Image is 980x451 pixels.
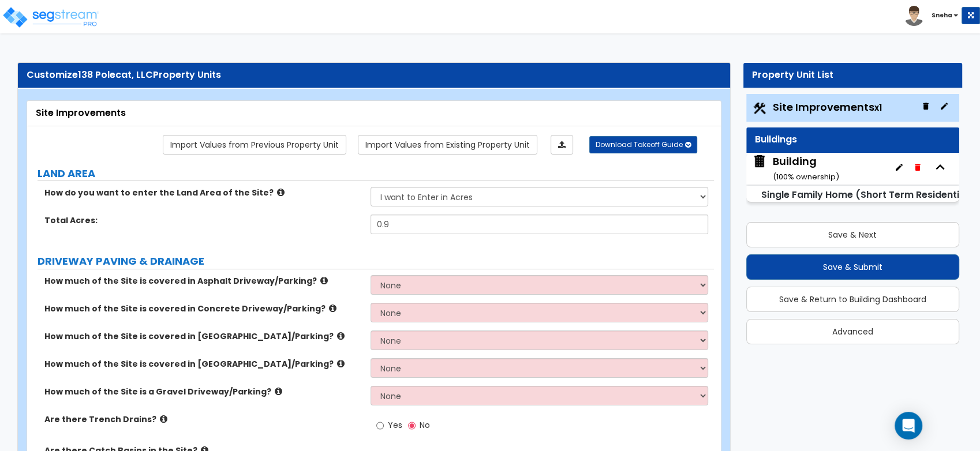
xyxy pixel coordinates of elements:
[755,133,951,146] div: Buildings
[752,154,767,169] img: building.svg
[78,68,153,81] span: 138 Polecat, LLC
[408,419,416,432] input: No
[752,154,839,183] span: Building
[337,359,345,368] i: click for more info!
[44,215,362,226] label: Total Acres:
[44,303,362,314] label: How much of the Site is covered in Concrete Driveway/Parking?
[2,6,100,29] img: logo_pro_r.png
[329,304,336,313] i: click for more info!
[44,275,362,287] label: How much of the Site is covered in Asphalt Driveway/Parking?
[44,358,362,370] label: How much of the Site is covered in [GEOGRAPHIC_DATA]/Parking?
[773,100,882,114] span: Site Improvements
[746,222,960,247] button: Save & Next
[752,69,954,82] div: Property Unit List
[44,187,362,198] label: How do you want to enter the Land Area of the Site?
[932,11,952,20] b: Sneha
[277,188,285,197] i: click for more info!
[38,166,714,181] label: LAND AREA
[596,140,683,149] span: Download Takeoff Guide
[904,6,924,26] img: avatar.png
[746,254,960,280] button: Save & Submit
[163,135,346,155] a: Import the dynamic attribute values from previous properties.
[895,412,922,439] div: Open Intercom Messenger
[36,107,712,120] div: Site Improvements
[27,69,721,82] div: Customize Property Units
[746,319,960,344] button: Advanced
[320,276,328,285] i: click for more info!
[752,101,767,116] img: Construction.png
[44,330,362,342] label: How much of the Site is covered in [GEOGRAPHIC_DATA]/Parking?
[44,414,362,425] label: Are there Trench Drains?
[376,419,384,432] input: Yes
[358,135,537,155] a: Import the dynamic attribute values from existing properties.
[38,254,714,269] label: DRIVEWAY PAVING & DRAINAGE
[160,415,167,423] i: click for more info!
[420,419,430,431] span: No
[44,386,362,397] label: How much of the Site is a Gravel Driveway/Parking?
[589,136,697,153] button: Download Takeoff Guide
[388,419,402,431] span: Yes
[773,171,839,182] small: ( 100 % ownership)
[773,154,839,183] div: Building
[275,387,282,396] i: click for more info!
[551,135,573,155] a: Import the dynamic attributes value through Excel sheet
[746,287,960,312] button: Save & Return to Building Dashboard
[874,102,882,114] small: x1
[337,332,345,340] i: click for more info!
